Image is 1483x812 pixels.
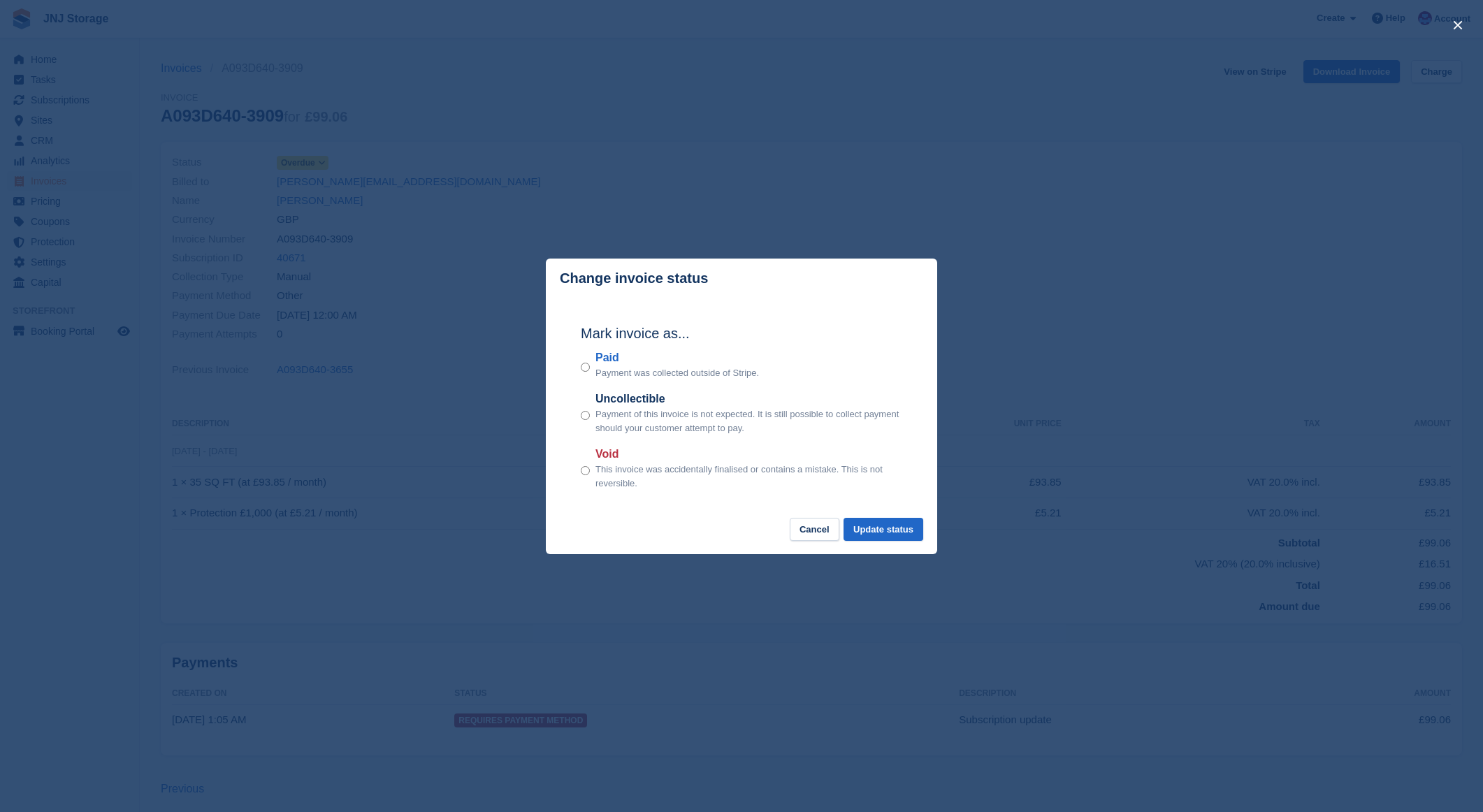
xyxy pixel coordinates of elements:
[1447,14,1469,36] button: close
[595,349,759,366] label: Paid
[790,518,839,541] button: Cancel
[595,366,759,380] p: Payment was collected outside of Stripe.
[844,518,923,541] button: Update status
[595,407,902,435] p: Payment of this invoice is not expected. It is still possible to collect payment should your cust...
[581,323,902,344] h2: Mark invoice as...
[595,463,902,490] p: This invoice was accidentally finalised or contains a mistake. This is not reversible.
[595,391,902,407] label: Uncollectible
[595,446,902,463] label: Void
[560,270,708,287] p: Change invoice status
